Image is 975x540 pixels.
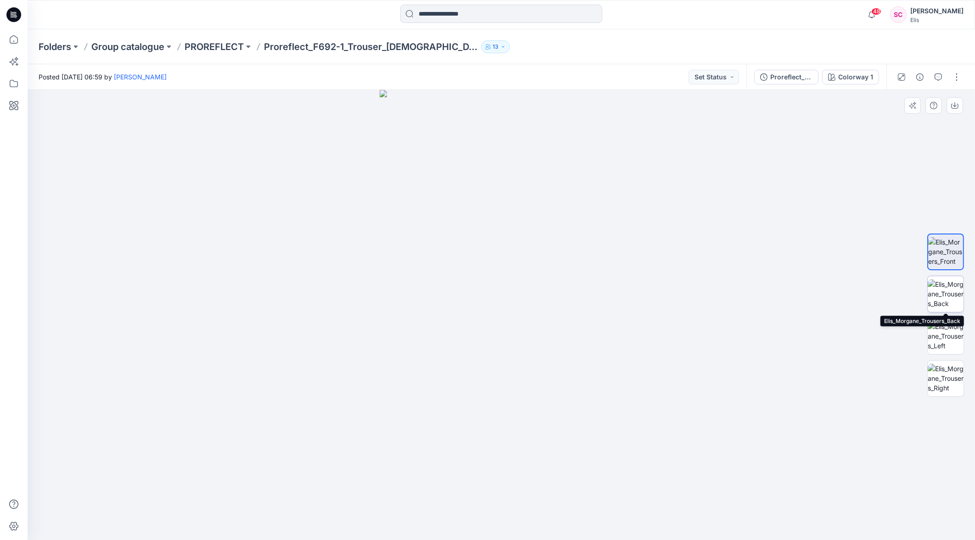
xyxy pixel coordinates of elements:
[913,70,927,84] button: Details
[39,72,167,82] span: Posted [DATE] 06:59 by
[928,364,964,393] img: Elis_Morgane_Trousers_Right
[890,6,907,23] div: SC
[838,72,873,82] div: Colorway 1
[871,8,881,15] span: 48
[185,40,244,53] a: PROREFLECT
[380,90,623,540] img: eyJhbGciOiJIUzI1NiIsImtpZCI6IjAiLCJzbHQiOiJzZXMiLCJ0eXAiOiJKV1QifQ.eyJkYXRhIjp7InR5cGUiOiJzdG9yYW...
[264,40,477,53] p: Proreflect_F692-1_Trouser_[DEMOGRAPHIC_DATA]
[928,237,963,266] img: Elis_Morgane_Trousers_Front
[770,72,812,82] div: Proreflect_F692-1_Trouser_[DEMOGRAPHIC_DATA]
[822,70,879,84] button: Colorway 1
[910,6,964,17] div: [PERSON_NAME]
[754,70,818,84] button: Proreflect_F692-1_Trouser_[DEMOGRAPHIC_DATA]
[910,17,964,23] div: Elis
[928,322,964,351] img: Elis_Morgane_Trousers_Left
[91,40,164,53] a: Group catalogue
[481,40,510,53] button: 13
[493,42,499,52] p: 13
[39,40,71,53] a: Folders
[928,279,964,308] img: Elis_Morgane_Trousers_Back
[114,73,167,81] a: [PERSON_NAME]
